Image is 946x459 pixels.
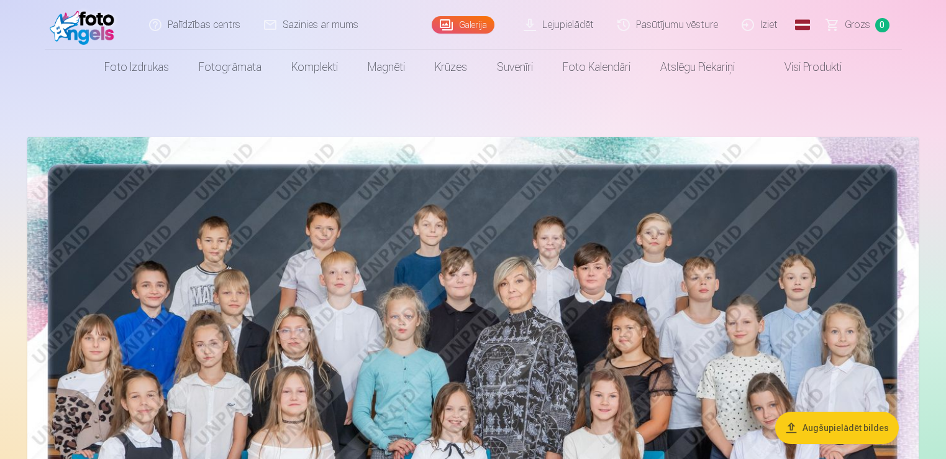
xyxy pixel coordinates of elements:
[89,50,184,85] a: Foto izdrukas
[750,50,857,85] a: Visi produkti
[353,50,420,85] a: Magnēti
[276,50,353,85] a: Komplekti
[845,17,870,32] span: Grozs
[184,50,276,85] a: Fotogrāmata
[50,5,121,45] img: /fa1
[645,50,750,85] a: Atslēgu piekariņi
[420,50,482,85] a: Krūzes
[548,50,645,85] a: Foto kalendāri
[432,16,494,34] a: Galerija
[875,18,889,32] span: 0
[775,412,899,444] button: Augšupielādēt bildes
[482,50,548,85] a: Suvenīri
